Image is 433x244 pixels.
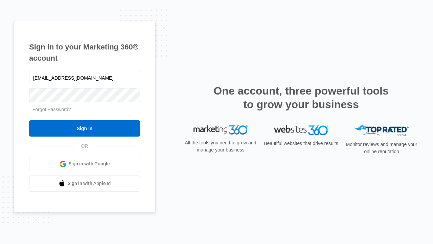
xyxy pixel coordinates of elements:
[355,125,409,137] img: Top Rated Local
[29,156,140,172] a: Sign in with Google
[29,176,140,192] a: Sign in with Apple Id
[29,120,140,137] input: Sign In
[68,180,111,187] span: Sign in with Apple Id
[263,140,339,147] p: Beautiful websites that drive results
[29,41,140,64] h1: Sign in to your Marketing 360® account
[193,125,248,135] img: Marketing 360
[344,141,419,155] p: Monitor reviews and manage your online reputation
[69,160,110,167] span: Sign in with Google
[29,71,140,85] input: Email
[183,139,258,154] p: All the tools you need to grow and manage your business
[274,125,328,135] img: Websites 360
[76,143,93,150] span: OR
[211,84,391,111] h2: One account, three powerful tools to grow your business
[32,107,71,112] a: Forgot Password?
